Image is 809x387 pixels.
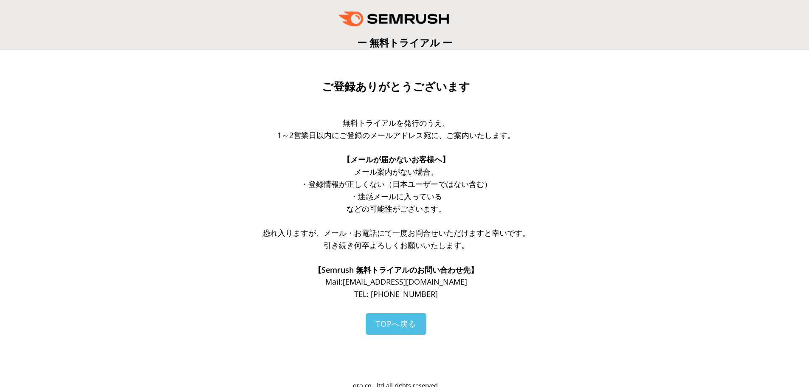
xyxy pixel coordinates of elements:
span: 【メールが届かないお客様へ】 [343,154,450,164]
span: ー 無料トライアル ー [357,36,452,49]
span: Mail: [EMAIL_ADDRESS][DOMAIN_NAME] [325,277,467,287]
span: メール案内がない場合、 [354,167,438,177]
span: ・迷惑メールに入っている [350,191,442,201]
span: 【Semrush 無料トライアルのお問い合わせ先】 [314,265,478,275]
span: TOPへ戻る [376,319,416,329]
span: 引き続き何卒よろしくお願いいたします。 [324,240,469,250]
span: などの可能性がございます。 [347,203,446,214]
span: 1～2営業日以内にご登録のメールアドレス宛に、ご案内いたします。 [277,130,515,140]
span: 恐れ入りますが、メール・お電話にて一度お問合せいただけますと幸いです。 [262,228,530,238]
span: TEL: [PHONE_NUMBER] [354,289,438,299]
a: TOPへ戻る [366,313,426,335]
span: 無料トライアルを発行のうえ、 [343,118,450,128]
span: ・登録情報が正しくない（日本ユーザーではない含む） [301,179,492,189]
span: ご登録ありがとうございます [322,80,470,93]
